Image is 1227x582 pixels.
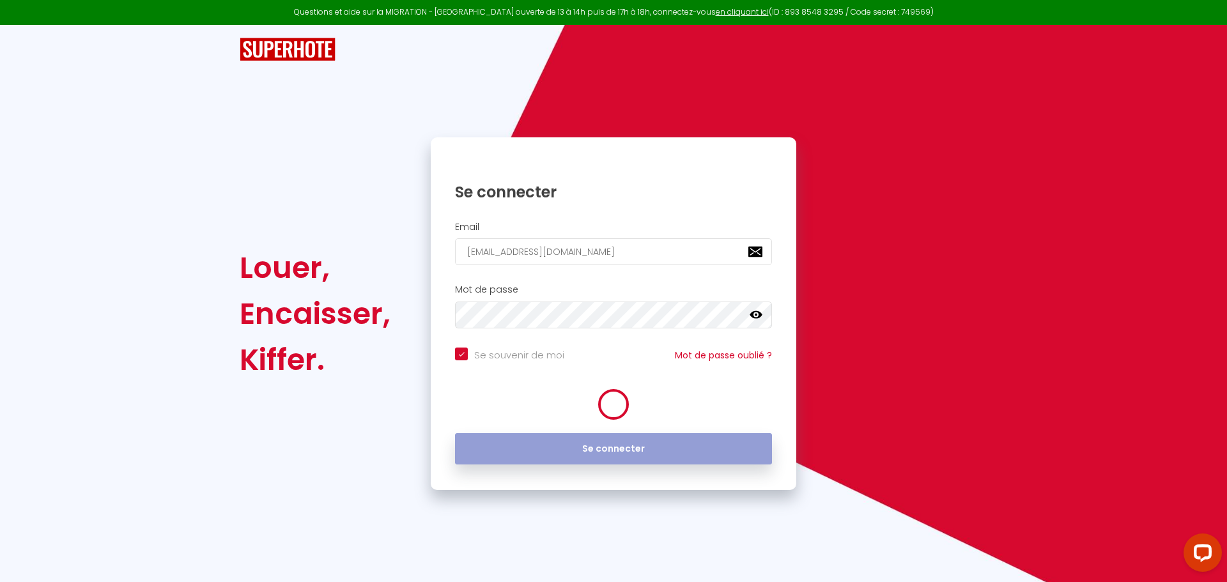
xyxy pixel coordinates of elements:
[675,349,772,362] a: Mot de passe oublié ?
[240,337,390,383] div: Kiffer.
[240,38,336,61] img: SuperHote logo
[455,238,772,265] input: Ton Email
[455,433,772,465] button: Se connecter
[240,245,390,291] div: Louer,
[240,291,390,337] div: Encaisser,
[455,284,772,295] h2: Mot de passe
[716,6,769,17] a: en cliquant ici
[455,182,772,202] h1: Se connecter
[1173,528,1227,582] iframe: LiveChat chat widget
[455,222,772,233] h2: Email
